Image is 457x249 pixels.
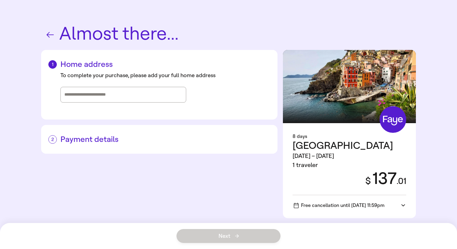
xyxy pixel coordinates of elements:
h2: Home address [48,60,270,69]
h1: Almost there... [41,24,416,44]
span: $ [365,175,371,186]
div: 1 traveler [293,161,393,170]
span: [GEOGRAPHIC_DATA] [293,139,393,152]
span: . 01 [397,176,406,186]
button: Next [177,229,280,243]
div: 137 [358,170,406,188]
div: 8 days [293,133,406,140]
div: [DATE] – [DATE] [293,152,393,161]
h2: Payment details [48,135,270,144]
span: Next [219,233,239,239]
input: Street address, city, state [64,90,182,99]
div: To complete your purchase, please add your full home address [60,71,270,80]
span: Free cancellation until [DATE] 11:59pm [294,202,384,208]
